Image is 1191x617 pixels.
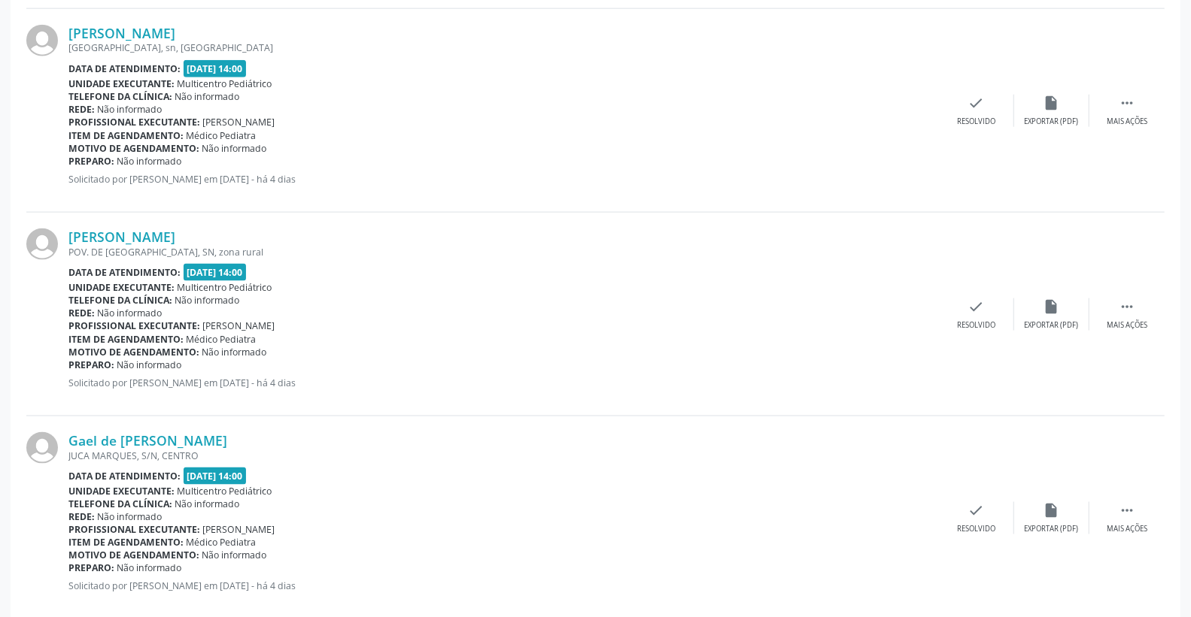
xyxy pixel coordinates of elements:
span: Não informado [117,358,182,371]
b: Data de atendimento: [68,266,181,279]
div: Resolvido [957,320,995,331]
b: Item de agendamento: [68,129,184,142]
b: Rede: [68,307,95,319]
i: check [968,95,985,111]
a: [PERSON_NAME] [68,25,175,41]
b: Rede: [68,103,95,116]
span: Médico Pediatra [187,537,257,549]
b: Data de atendimento: [68,470,181,482]
div: Mais ações [1107,524,1147,534]
span: [PERSON_NAME] [203,524,275,537]
div: Resolvido [957,116,995,127]
div: Exportar (PDF) [1025,116,1079,127]
div: Resolvido [957,524,995,534]
b: Unidade executante: [68,485,175,498]
b: Profissional executante: [68,116,200,129]
span: [DATE] 14:00 [184,264,247,281]
i: check [968,502,985,519]
span: [PERSON_NAME] [203,116,275,129]
i: check [968,298,985,315]
b: Unidade executante: [68,281,175,294]
b: Unidade executante: [68,77,175,90]
b: Profissional executante: [68,524,200,537]
span: Não informado [175,90,240,103]
a: Gael de [PERSON_NAME] [68,432,227,449]
b: Motivo de agendamento: [68,346,199,358]
b: Telefone da clínica: [68,294,172,307]
b: Preparo: [68,562,114,575]
b: Motivo de agendamento: [68,549,199,562]
b: Item de agendamento: [68,537,184,549]
span: [PERSON_NAME] [203,319,275,332]
i:  [1119,298,1135,315]
b: Item de agendamento: [68,333,184,346]
div: [GEOGRAPHIC_DATA], sn, [GEOGRAPHIC_DATA] [68,41,939,54]
img: img [26,25,58,56]
span: Não informado [117,562,182,575]
b: Rede: [68,510,95,523]
span: Não informado [98,510,163,523]
span: Não informado [202,142,267,155]
i: insert_drive_file [1044,95,1060,111]
span: Multicentro Pediátrico [178,485,272,498]
span: Não informado [175,498,240,510]
b: Telefone da clínica: [68,498,172,510]
i: insert_drive_file [1044,502,1060,519]
span: Não informado [202,346,267,358]
b: Motivo de agendamento: [68,142,199,155]
p: Solicitado por [PERSON_NAME] em [DATE] - há 4 dias [68,377,939,389]
span: Não informado [117,155,182,168]
i: insert_drive_file [1044,298,1060,315]
span: Não informado [202,549,267,562]
b: Preparo: [68,358,114,371]
span: Multicentro Pediátrico [178,281,272,294]
div: JUCA MARQUES, S/N, CENTRO [68,449,939,462]
span: Não informado [98,103,163,116]
i:  [1119,95,1135,111]
div: Exportar (PDF) [1025,320,1079,331]
b: Telefone da clínica: [68,90,172,103]
span: Não informado [175,294,240,307]
span: [DATE] 14:00 [184,60,247,77]
div: Mais ações [1107,116,1147,127]
span: Não informado [98,307,163,319]
div: Mais ações [1107,320,1147,331]
p: Solicitado por [PERSON_NAME] em [DATE] - há 4 dias [68,173,939,186]
span: Médico Pediatra [187,129,257,142]
div: Exportar (PDF) [1025,524,1079,534]
i:  [1119,502,1135,519]
p: Solicitado por [PERSON_NAME] em [DATE] - há 4 dias [68,580,939,593]
div: POV. DE [GEOGRAPHIC_DATA], SN, zona rural [68,246,939,259]
a: [PERSON_NAME] [68,228,175,245]
b: Profissional executante: [68,319,200,332]
span: Multicentro Pediátrico [178,77,272,90]
img: img [26,228,58,260]
span: Médico Pediatra [187,333,257,346]
img: img [26,432,58,464]
b: Data de atendimento: [68,62,181,75]
span: [DATE] 14:00 [184,467,247,485]
b: Preparo: [68,155,114,168]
